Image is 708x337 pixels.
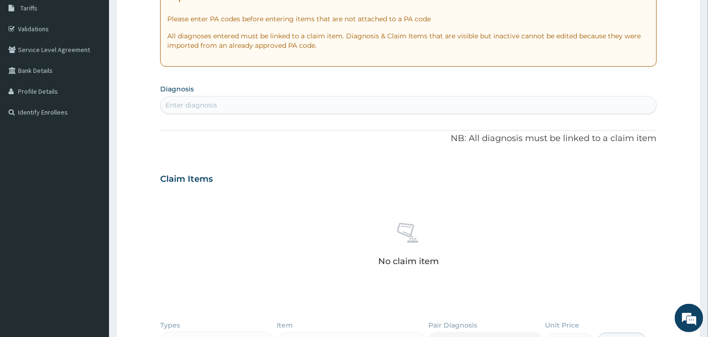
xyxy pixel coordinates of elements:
span: Tariffs [20,4,37,12]
div: Minimize live chat window [155,5,178,27]
span: We're online! [55,106,131,201]
textarea: Type your message and hit 'Enter' [5,231,181,264]
p: Please enter PA codes before entering items that are not attached to a PA code [167,14,649,24]
img: d_794563401_company_1708531726252_794563401 [18,47,38,71]
p: No claim item [378,257,439,266]
div: Chat with us now [49,53,159,65]
p: All diagnoses entered must be linked to a claim item. Diagnosis & Claim Items that are visible bu... [167,31,649,50]
div: Enter diagnosis [165,100,217,110]
h3: Claim Items [160,174,213,185]
p: NB: All diagnosis must be linked to a claim item [160,133,656,145]
label: Diagnosis [160,84,194,94]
